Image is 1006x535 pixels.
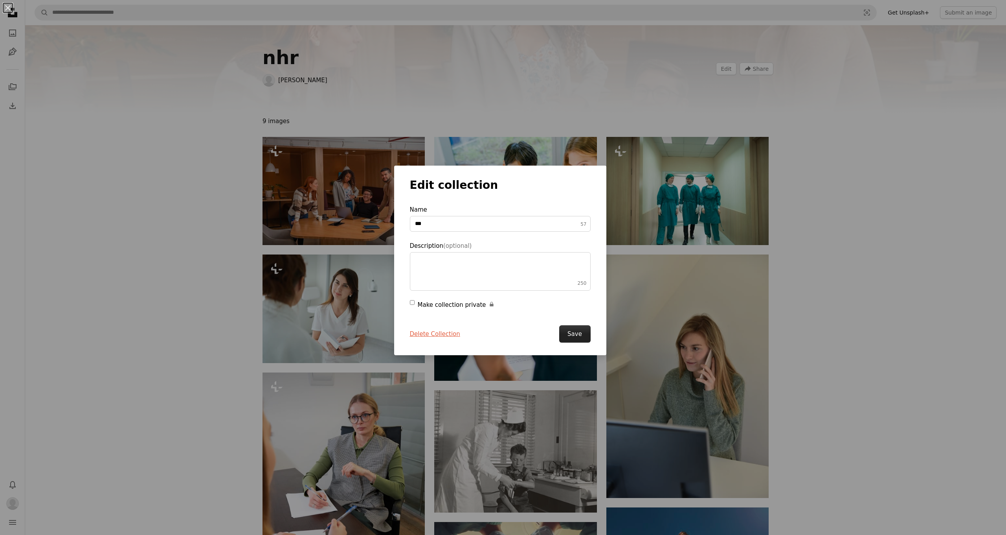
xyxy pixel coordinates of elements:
[418,300,591,310] div: Make collection private
[410,252,591,291] textarea: Description(optional)250
[410,241,591,291] label: Description
[410,329,460,339] button: Delete Collection
[559,325,591,343] button: Save
[410,178,591,192] h3: Edit collection
[410,216,591,232] input: Name57
[489,300,494,310] button: Make collection private
[410,205,591,232] label: Name
[410,300,415,305] input: Make collection private
[443,242,472,249] span: (optional)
